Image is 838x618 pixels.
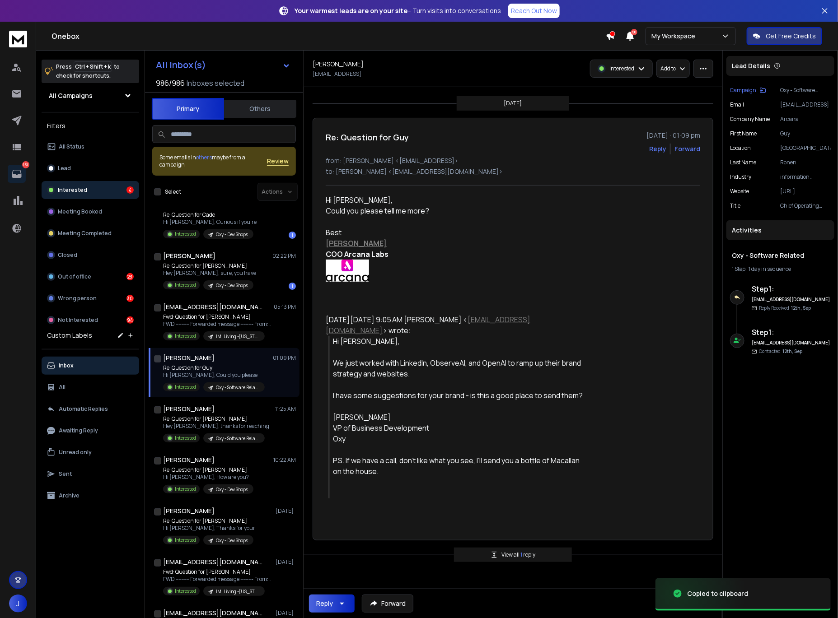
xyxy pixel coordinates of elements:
[326,249,389,259] b: COO Arcana Labs
[726,220,834,240] div: Activities
[163,474,253,481] p: Hi [PERSON_NAME], How are you?
[22,161,29,168] p: 151
[59,143,84,150] p: All Status
[74,61,112,72] span: Ctrl + Shift + k
[42,400,139,418] button: Automatic Replies
[752,327,831,338] h6: Step 1 :
[747,27,822,45] button: Get Free Credits
[780,130,831,137] p: Guy
[59,427,98,434] p: Awaiting Reply
[276,507,296,515] p: [DATE]
[780,202,831,209] p: Chief Operating Officer
[42,465,139,483] button: Sent
[152,98,224,120] button: Primary
[163,558,262,567] h1: [EMAIL_ADDRESS][DOMAIN_NAME]
[126,295,134,302] div: 30
[326,315,530,335] a: [EMAIL_ADDRESS][DOMAIN_NAME]
[163,372,265,379] p: Hi [PERSON_NAME], Could you please
[126,316,134,324] div: 94
[730,173,751,181] p: industry
[196,153,212,161] span: others
[730,159,756,166] p: Last Name
[42,224,139,242] button: Meeting Completed
[309,595,355,613] button: Reply
[326,195,590,205] div: Hi [PERSON_NAME],
[42,422,139,440] button: Awaiting Reply
[163,313,272,321] p: Fwd: Question for [PERSON_NAME]
[59,362,74,369] p: Inbox
[159,154,267,168] div: Some emails in maybe from a campaign
[175,333,196,339] p: Interested
[326,227,590,238] div: Best
[313,70,361,78] p: [EMAIL_ADDRESS]
[631,29,637,35] span: 50
[163,568,272,576] p: Fwd: Question for [PERSON_NAME]
[520,551,523,558] span: 1
[58,186,87,194] p: Interested
[326,167,700,176] p: to: [PERSON_NAME] <[EMAIL_ADDRESS][DOMAIN_NAME]>
[58,251,77,259] p: Closed
[333,412,590,423] div: [PERSON_NAME]
[163,506,215,516] h1: [PERSON_NAME]
[313,60,364,69] h1: [PERSON_NAME]
[273,354,296,362] p: 01:09 PM
[687,589,748,598] div: Copied to clipboard
[163,262,256,270] p: Re: Question for [PERSON_NAME]
[275,405,296,413] p: 11:25 AM
[326,156,700,165] p: from: [PERSON_NAME] <[EMAIL_ADDRESS]>
[759,305,811,311] p: Reply Received
[163,404,215,414] h1: [PERSON_NAME]
[58,295,97,302] p: Wrong person
[58,316,98,324] p: Not Interested
[780,101,831,108] p: [EMAIL_ADDRESS]
[42,246,139,264] button: Closed
[187,78,244,88] h3: Inboxes selected
[163,525,255,532] p: Hi [PERSON_NAME], Thanks for your
[59,405,108,413] p: Automatic Replies
[730,101,744,108] p: Email
[649,144,666,153] button: Reply
[651,32,699,41] p: My Workspace
[59,449,92,456] p: Unread only
[504,100,522,107] p: [DATE]
[42,181,139,199] button: Interested4
[156,78,185,88] span: 986 / 986
[42,443,139,461] button: Unread only
[780,144,831,152] p: [GEOGRAPHIC_DATA]
[42,311,139,329] button: Not Interested94
[163,576,272,583] p: FWD ---------- Forwarded message --------- From: [GEOGRAPHIC_DATA]
[163,211,257,218] p: Re: Question for Cade
[175,435,196,441] p: Interested
[752,283,831,294] h6: Step 1 :
[273,456,296,464] p: 10:22 AM
[276,609,296,617] p: [DATE]
[42,289,139,307] button: Wrong person30
[42,87,139,105] button: All Campaigns
[216,282,248,289] p: Oxy - Dev Shops
[163,415,269,423] p: Re: Question for [PERSON_NAME]
[42,378,139,396] button: All
[316,599,333,608] div: Reply
[780,87,831,94] p: Oxy - Software Related
[780,173,831,181] p: information technology & services
[9,595,27,613] button: J
[730,87,766,94] button: Campaign
[730,202,740,209] p: title
[333,390,590,401] div: I have some suggestions for your brand - is this a good place to send them?
[326,314,590,336] div: [DATE][DATE] 9:05 AM [PERSON_NAME] < > wrote:
[782,348,802,354] span: 12th, Sep
[289,283,296,290] div: 1
[58,208,102,215] p: Meeting Booked
[42,268,139,286] button: Out of office23
[732,61,770,70] p: Lead Details
[326,131,409,144] h1: Re: Question for Guy
[216,231,248,238] p: Oxy - Dev Shops
[42,120,139,132] h3: Filters
[759,348,802,355] p: Contacted
[163,251,215,260] h1: [PERSON_NAME]
[267,157,289,166] span: Review
[216,537,248,544] p: Oxy - Dev Shops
